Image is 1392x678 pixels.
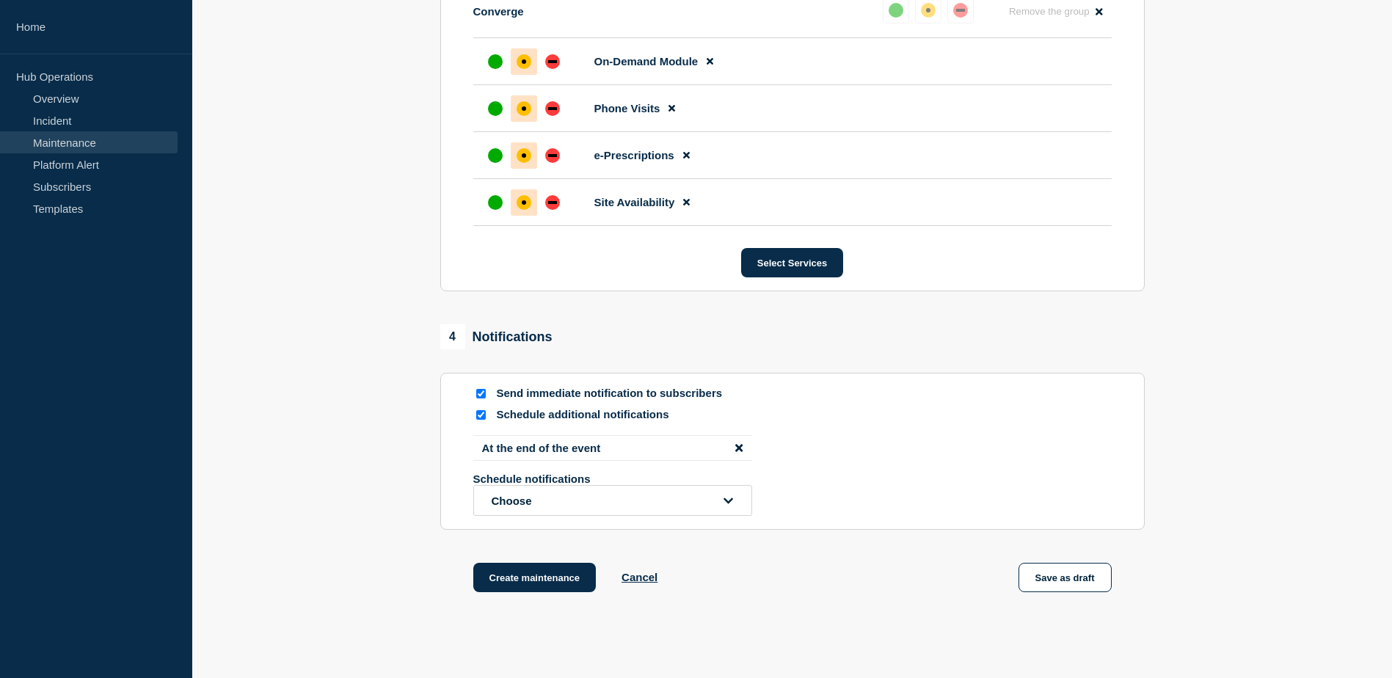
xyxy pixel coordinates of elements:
[488,101,503,116] div: up
[594,149,674,161] span: e-Prescriptions
[488,195,503,210] div: up
[594,55,699,68] span: On-Demand Module
[594,196,675,208] span: Site Availability
[488,54,503,69] div: up
[473,473,708,485] p: Schedule notifications
[921,3,936,18] div: affected
[473,435,752,461] li: At the end of the event
[1019,563,1112,592] button: Save as draft
[517,148,531,163] div: affected
[497,408,732,422] p: Schedule additional notifications
[545,101,560,116] div: down
[440,324,553,349] div: Notifications
[889,3,903,18] div: up
[517,101,531,116] div: affected
[497,387,732,401] p: Send immediate notification to subscribers
[735,442,743,454] button: disable notification At the end of the event
[476,410,486,420] input: Schedule additional notifications
[476,389,486,398] input: Send immediate notification to subscribers
[545,54,560,69] div: down
[440,324,465,349] span: 4
[594,102,660,114] span: Phone Visits
[517,195,531,210] div: affected
[545,148,560,163] div: down
[741,248,843,277] button: Select Services
[517,54,531,69] div: affected
[622,571,657,583] button: Cancel
[953,3,968,18] div: down
[545,195,560,210] div: down
[488,148,503,163] div: up
[1009,6,1090,17] span: Remove the group
[473,485,752,516] button: open dropdown
[473,563,597,592] button: Create maintenance
[473,5,524,18] p: Converge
